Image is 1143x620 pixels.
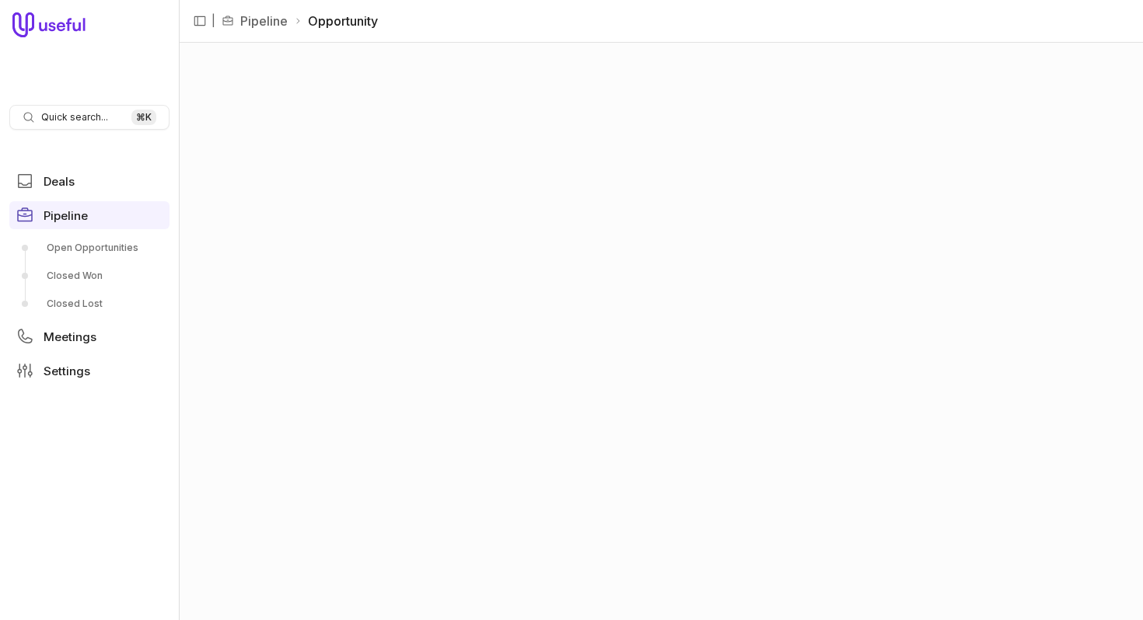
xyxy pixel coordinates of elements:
span: Meetings [44,331,96,343]
kbd: ⌘ K [131,110,156,125]
a: Meetings [9,322,170,350]
span: Quick search... [41,111,108,124]
span: | [211,12,215,30]
span: Pipeline [44,210,88,221]
a: Closed Won [9,263,170,288]
a: Settings [9,357,170,385]
span: Deals [44,176,75,187]
div: Pipeline submenu [9,235,170,316]
button: Collapse sidebar [188,9,211,33]
a: Closed Lost [9,291,170,316]
a: Pipeline [9,201,170,229]
li: Opportunity [294,12,378,30]
a: Open Opportunities [9,235,170,260]
a: Deals [9,167,170,195]
span: Settings [44,365,90,377]
a: Pipeline [240,12,288,30]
